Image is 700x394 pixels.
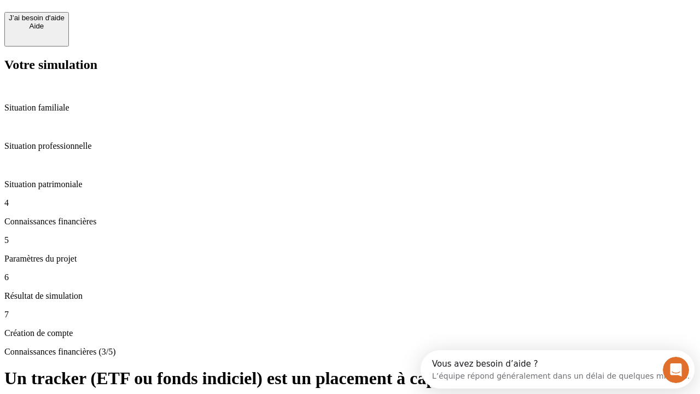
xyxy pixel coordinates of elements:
h1: Un tracker (ETF ou fonds indiciel) est un placement à capital garanti ? [4,368,696,389]
div: Ouvrir le Messenger Intercom [4,4,301,34]
div: J’ai besoin d'aide [9,14,65,22]
div: Vous avez besoin d’aide ? [11,9,269,18]
p: Connaissances financières [4,217,696,227]
button: J’ai besoin d'aideAide [4,12,69,47]
iframe: Intercom live chat discovery launcher [421,350,695,389]
p: 5 [4,235,696,245]
p: Paramètres du projet [4,254,696,264]
p: Connaissances financières (3/5) [4,347,696,357]
p: Situation professionnelle [4,141,696,151]
p: Création de compte [4,328,696,338]
div: Aide [9,22,65,30]
p: Situation patrimoniale [4,179,696,189]
iframe: Intercom live chat [663,357,689,383]
p: Résultat de simulation [4,291,696,301]
div: L’équipe répond généralement dans un délai de quelques minutes. [11,18,269,30]
p: 6 [4,273,696,282]
p: 7 [4,310,696,320]
h2: Votre simulation [4,57,696,72]
p: 4 [4,198,696,208]
p: Situation familiale [4,103,696,113]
